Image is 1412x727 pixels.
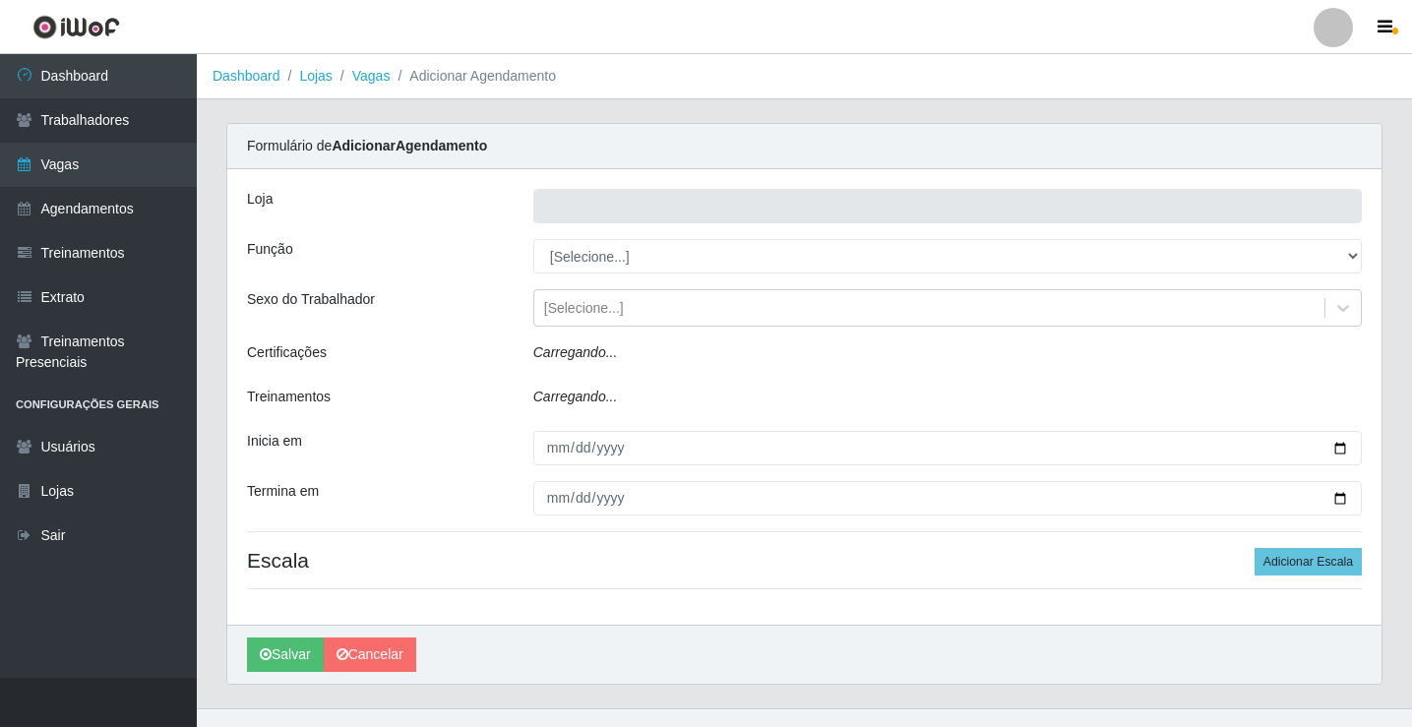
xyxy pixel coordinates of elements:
[227,124,1381,169] div: Formulário de
[213,68,280,84] a: Dashboard
[247,387,331,407] label: Treinamentos
[247,289,375,310] label: Sexo do Trabalhador
[247,548,1362,573] h4: Escala
[247,481,319,502] label: Termina em
[324,637,416,672] a: Cancelar
[533,389,618,404] i: Carregando...
[32,15,120,39] img: CoreUI Logo
[247,189,273,210] label: Loja
[197,54,1412,99] nav: breadcrumb
[390,66,556,87] li: Adicionar Agendamento
[1255,548,1362,576] button: Adicionar Escala
[544,298,624,319] div: [Selecione...]
[533,344,618,360] i: Carregando...
[352,68,391,84] a: Vagas
[247,431,302,452] label: Inicia em
[299,68,332,84] a: Lojas
[533,481,1362,515] input: 00/00/0000
[332,138,487,153] strong: Adicionar Agendamento
[533,431,1362,465] input: 00/00/0000
[247,342,327,363] label: Certificações
[247,239,293,260] label: Função
[247,637,324,672] button: Salvar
